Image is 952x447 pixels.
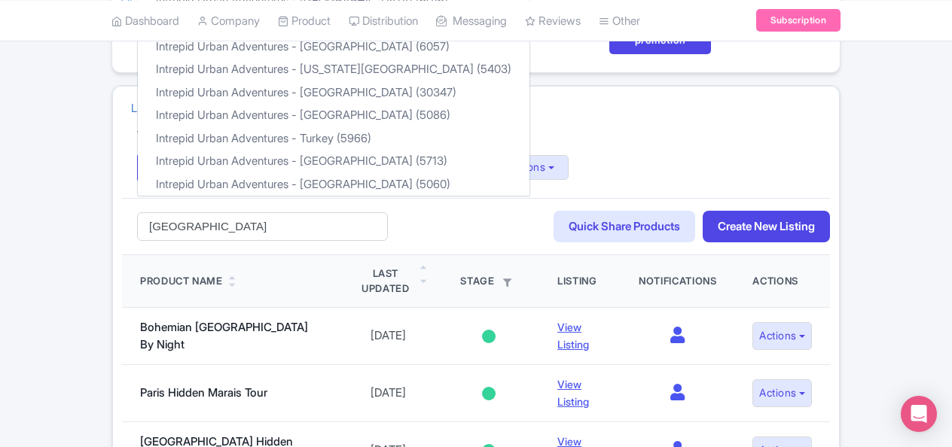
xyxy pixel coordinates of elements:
th: Notifications [621,255,734,308]
input: Search products... [137,212,388,241]
a: Paris Hidden Marais Tour [140,385,267,400]
a: Intrepid Urban Adventures - Turkey (5966) [138,126,529,150]
div: Open Intercom Messenger [901,396,937,432]
a: Intrepid Urban Adventures - [GEOGRAPHIC_DATA] (5713) [138,150,529,173]
a: View Listing [557,378,589,408]
div: Product Name [140,274,223,289]
a: Intrepid Urban Adventures - [GEOGRAPHIC_DATA] (5060) [138,172,529,196]
a: Intrepid Urban Adventures - [US_STATE][GEOGRAPHIC_DATA] (5403) [138,58,529,81]
th: Actions [734,255,830,308]
button: Actions [494,155,569,180]
th: Listing [539,255,621,308]
a: Listings [131,88,169,129]
td: [DATE] [339,308,439,365]
button: Actions [752,322,812,350]
a: Quick Share Products [554,211,695,243]
div: Last Updated [357,266,415,296]
td: [DATE] [339,365,439,422]
a: Intrepid Urban Adventures - [GEOGRAPHIC_DATA] (6057) [138,35,529,58]
a: Create New Listing [703,211,830,243]
a: Intrepid Urban Adventures - [GEOGRAPHIC_DATA] (5086) [138,104,529,127]
a: Intrepid Urban Adventures - [GEOGRAPHIC_DATA] (30347) [138,81,529,104]
a: View Listing [557,321,589,351]
button: Actions [752,379,812,407]
div: Stage [456,274,521,289]
a: Subscription [756,9,841,32]
a: Bohemian [GEOGRAPHIC_DATA] By Night [140,320,308,351]
i: Filter by stage [503,278,511,287]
